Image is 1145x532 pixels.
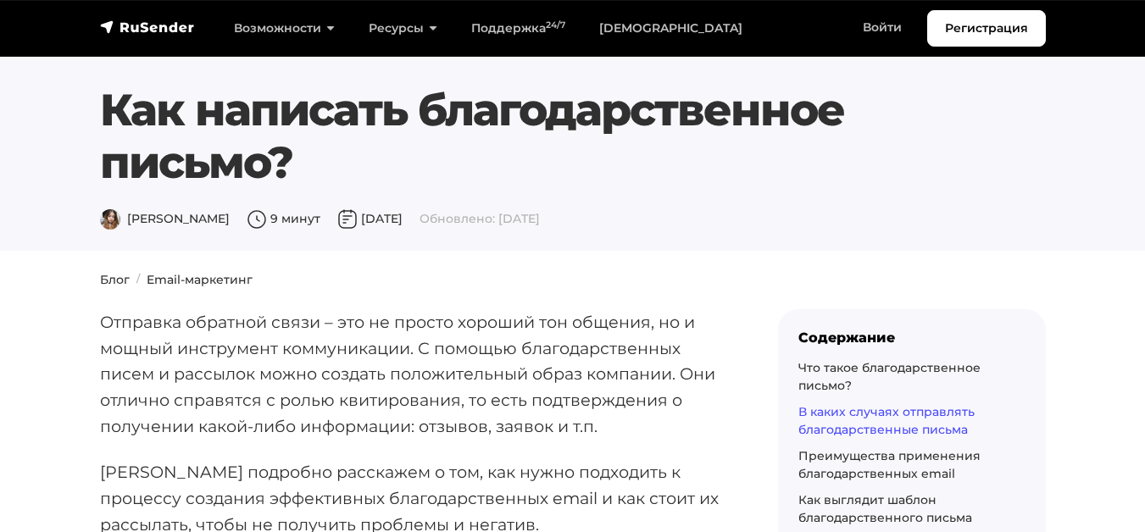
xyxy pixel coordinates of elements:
img: Дата публикации [337,209,358,230]
a: Войти [846,10,919,45]
a: Что такое благодарственное письмо? [798,360,981,393]
a: Ресурсы [352,11,454,46]
nav: breadcrumb [90,271,1056,289]
li: Email-маркетинг [130,271,253,289]
div: Содержание [798,330,1025,346]
span: Обновлено: [DATE] [420,211,540,226]
span: [PERSON_NAME] [100,211,230,226]
a: Регистрация [927,10,1046,47]
a: Возможности [217,11,352,46]
sup: 24/7 [546,19,565,30]
a: Поддержка24/7 [454,11,582,46]
h1: Как написать благодарственное письмо? [100,84,965,190]
a: Преимущества применения благодарственных email [798,448,981,481]
span: [DATE] [337,211,403,226]
a: В каких случаях отправлять благодарственные письма [798,404,975,437]
a: [DEMOGRAPHIC_DATA] [582,11,759,46]
span: 9 минут [247,211,320,226]
img: Время чтения [247,209,267,230]
p: Отправка обратной связи – это не просто хороший тон общения, но и мощный инструмент коммуникации.... [100,309,724,440]
img: RuSender [100,19,195,36]
a: Блог [100,272,130,287]
a: Как выглядит шаблон благодарственного письма [798,492,972,525]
